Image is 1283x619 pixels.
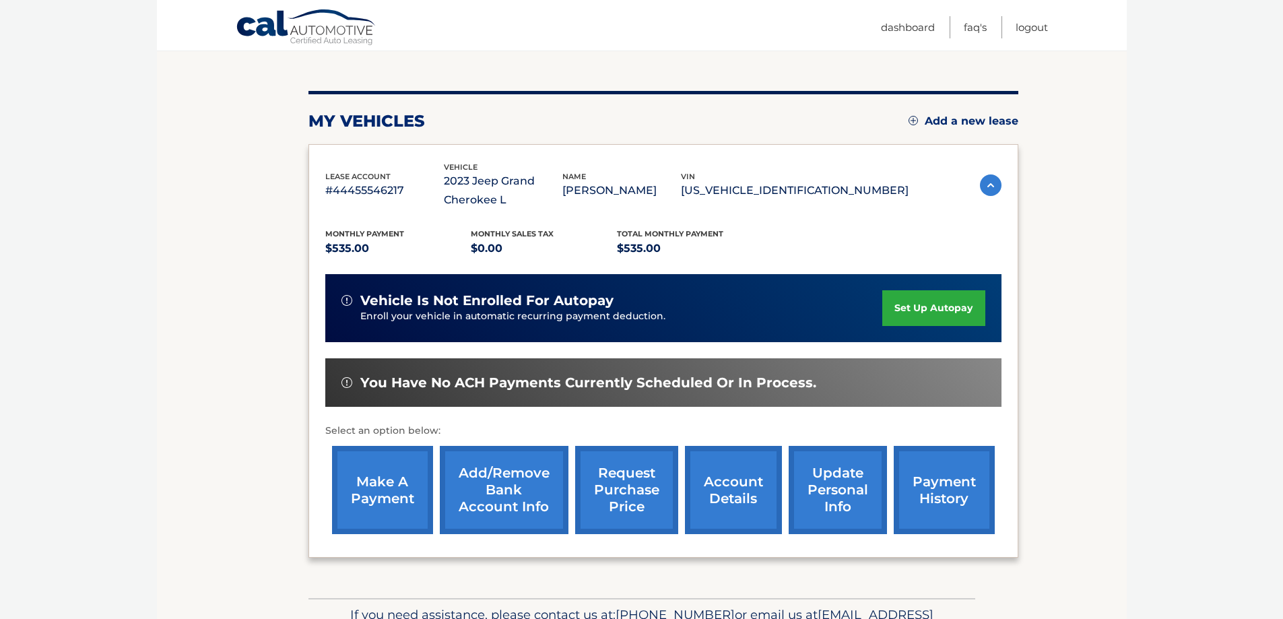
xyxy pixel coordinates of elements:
[575,446,678,534] a: request purchase price
[909,115,1018,128] a: Add a new lease
[685,446,782,534] a: account details
[562,181,681,200] p: [PERSON_NAME]
[882,290,985,326] a: set up autopay
[332,446,433,534] a: make a payment
[325,181,444,200] p: #44455546217
[1016,16,1048,38] a: Logout
[325,423,1001,439] p: Select an option below:
[617,239,763,258] p: $535.00
[308,111,425,131] h2: my vehicles
[360,309,883,324] p: Enroll your vehicle in automatic recurring payment deduction.
[617,229,723,238] span: Total Monthly Payment
[881,16,935,38] a: Dashboard
[341,295,352,306] img: alert-white.svg
[236,9,377,48] a: Cal Automotive
[325,239,471,258] p: $535.00
[894,446,995,534] a: payment history
[562,172,586,181] span: name
[681,181,909,200] p: [US_VEHICLE_IDENTIFICATION_NUMBER]
[341,377,352,388] img: alert-white.svg
[440,446,568,534] a: Add/Remove bank account info
[980,174,1001,196] img: accordion-active.svg
[444,162,478,172] span: vehicle
[789,446,887,534] a: update personal info
[964,16,987,38] a: FAQ's
[471,229,554,238] span: Monthly sales Tax
[360,292,614,309] span: vehicle is not enrolled for autopay
[360,374,816,391] span: You have no ACH payments currently scheduled or in process.
[325,229,404,238] span: Monthly Payment
[909,116,918,125] img: add.svg
[681,172,695,181] span: vin
[325,172,391,181] span: lease account
[444,172,562,209] p: 2023 Jeep Grand Cherokee L
[471,239,617,258] p: $0.00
